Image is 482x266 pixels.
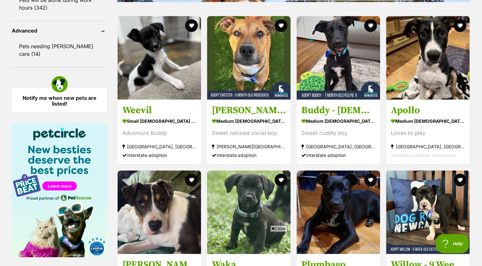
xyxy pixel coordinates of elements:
[122,142,196,151] strong: [GEOGRAPHIC_DATA], [GEOGRAPHIC_DATA]
[212,104,286,116] h3: [PERSON_NAME] - [DEMOGRAPHIC_DATA] Ridgeback X
[391,142,465,151] strong: [GEOGRAPHIC_DATA], [GEOGRAPHIC_DATA]
[275,174,287,186] button: favourite
[386,16,470,100] img: Apollo - Australian Kelpie Dog
[454,19,467,32] button: favourite
[436,234,469,253] iframe: Help Scout Beacon - Open
[12,28,107,33] header: Advanced
[185,19,198,32] button: favourite
[118,16,201,100] img: Weevil - Jack Russell Terrier Dog
[301,129,375,137] div: Sweet cuddly boy
[12,123,107,257] img: Pet Circle promo banner
[207,16,291,100] img: Chester - 6 Month Old Ridgeback X - Rhodesian Ridgeback Dog
[207,170,291,254] img: Waka - French Bulldog
[125,234,357,263] iframe: Advertisement
[301,104,375,116] h3: Buddy - [DEMOGRAPHIC_DATA] Kelpie X
[301,116,375,126] strong: medium [DEMOGRAPHIC_DATA] Dog
[364,174,377,186] button: favourite
[212,116,286,126] strong: medium [DEMOGRAPHIC_DATA] Dog
[12,40,107,61] a: Pets needing [PERSON_NAME] care (14)
[454,174,467,186] button: favourite
[386,170,470,254] img: Willow - 9 Week Old Cattle Dog X - Australian Cattle Dog
[122,116,196,126] strong: small [DEMOGRAPHIC_DATA] Dog
[297,170,380,254] img: Plumbago - Staffordshire Bull Terrier x Australian Cattle Dog
[391,129,465,137] div: Loves to play
[118,100,201,164] a: Weevil small [DEMOGRAPHIC_DATA] Dog Adventure Buddy [GEOGRAPHIC_DATA], [GEOGRAPHIC_DATA] Intersta...
[391,152,456,158] span: Interstate adoption unavailable
[212,129,286,137] div: Sweet natured social boy
[301,151,375,159] div: Interstate adoption
[207,100,291,164] a: [PERSON_NAME] - [DEMOGRAPHIC_DATA] Ridgeback X medium [DEMOGRAPHIC_DATA] Dog Sweet natured social...
[122,151,196,159] div: Interstate adoption
[118,170,201,254] img: Rosemary - Staffordshire Bull Terrier x Catahoula Leopard Dog
[122,104,196,116] h3: Weevil
[297,100,380,164] a: Buddy - [DEMOGRAPHIC_DATA] Kelpie X medium [DEMOGRAPHIC_DATA] Dog Sweet cuddly boy [GEOGRAPHIC_DA...
[301,142,375,151] strong: [GEOGRAPHIC_DATA], [GEOGRAPHIC_DATA]
[297,16,380,100] img: Buddy - 7 Month Old Kelpie X - Australian Kelpie Dog
[364,19,377,32] button: favourite
[391,104,465,116] h3: Apollo
[12,87,107,113] a: Notify me when new pets are listed!
[122,129,196,137] div: Adventure Buddy
[391,116,465,126] strong: medium [DEMOGRAPHIC_DATA] Dog
[185,174,198,186] button: favourite
[386,100,470,164] a: Apollo medium [DEMOGRAPHIC_DATA] Dog Loves to play [GEOGRAPHIC_DATA], [GEOGRAPHIC_DATA] Interstat...
[270,225,287,232] span: Close
[275,19,287,32] button: favourite
[212,151,286,159] div: Interstate adoption
[212,142,286,151] strong: [PERSON_NAME][GEOGRAPHIC_DATA], [GEOGRAPHIC_DATA]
